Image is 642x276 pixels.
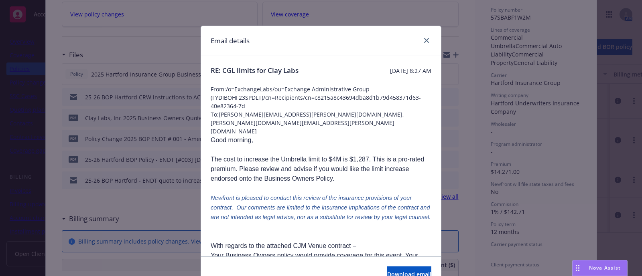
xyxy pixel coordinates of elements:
[390,66,431,75] span: [DATE] 8:27 AM
[589,264,621,271] span: Nova Assist
[211,155,431,183] p: The cost to increase the Umbrella limit to $4M is $1,287. This is a pro-rated premium. Please rev...
[572,260,628,276] button: Nova Assist
[211,135,431,145] p: Good morning,
[211,110,431,135] span: To: [PERSON_NAME][EMAIL_ADDRESS][PERSON_NAME][DOMAIN_NAME], [PERSON_NAME][DOMAIN_NAME][EMAIL_ADDR...
[573,260,583,276] div: Drag to move
[211,195,431,220] span: Newfront is pleased to conduct this review of the insurance provisions of your contract. Our comm...
[211,85,431,110] span: From: /o=ExchangeLabs/ou=Exchange Administrative Group (FYDIBOHF23SPDLT)/cn=Recipients/cn=c8215a8...
[211,66,299,75] span: RE: CGL limits for Clay Labs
